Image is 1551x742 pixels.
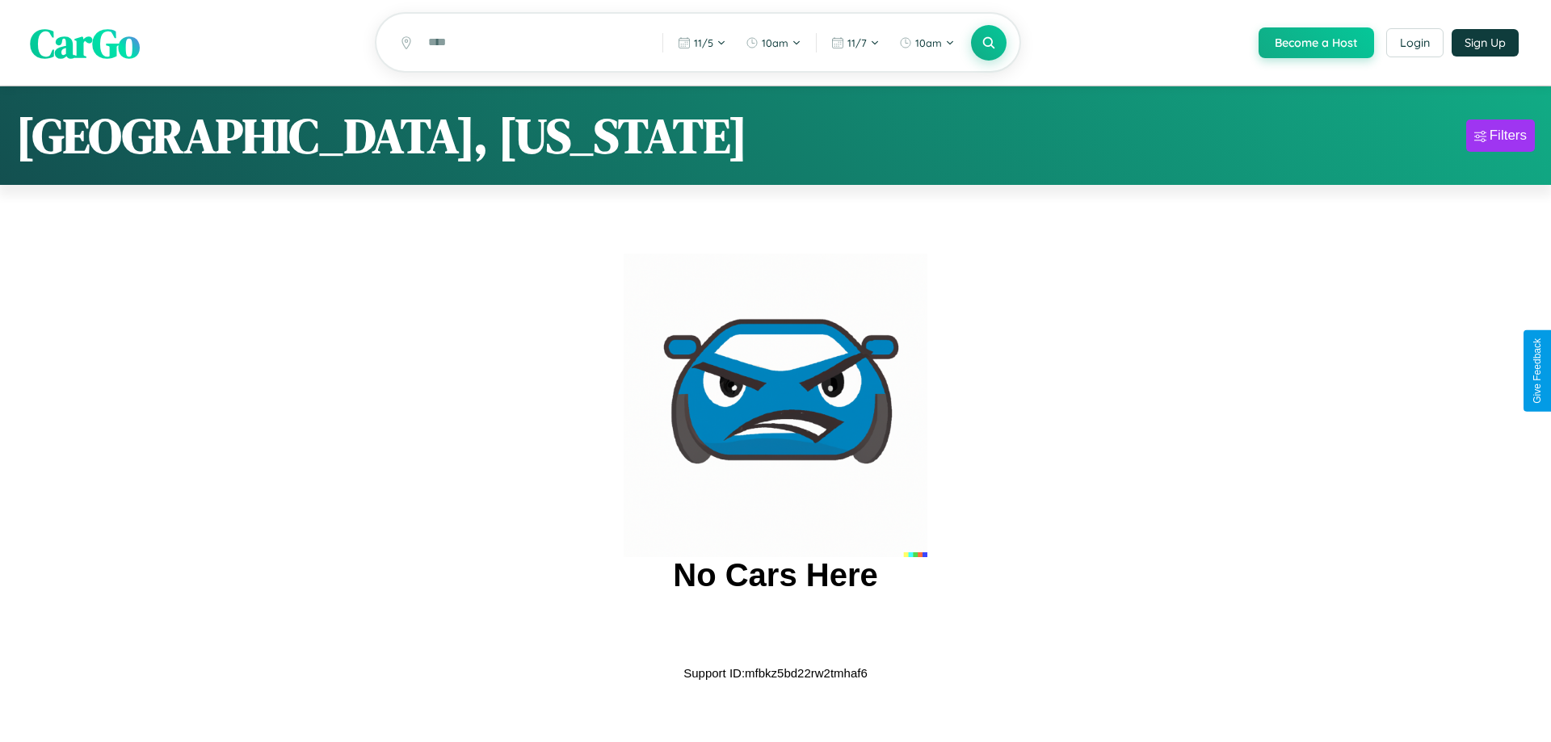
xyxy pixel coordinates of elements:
button: 11/7 [823,30,888,56]
div: Give Feedback [1532,338,1543,404]
button: Sign Up [1452,29,1519,57]
h2: No Cars Here [673,557,877,593]
span: 10am [915,36,942,49]
span: 11 / 7 [847,36,867,49]
div: Filters [1490,128,1527,144]
h1: [GEOGRAPHIC_DATA], [US_STATE] [16,103,747,169]
span: 10am [762,36,788,49]
button: Filters [1466,119,1535,152]
span: CarGo [30,15,140,70]
button: Become a Host [1259,27,1374,58]
button: 10am [891,30,963,56]
span: 11 / 5 [694,36,713,49]
button: Login [1386,28,1444,57]
button: 10am [738,30,809,56]
button: 11/5 [670,30,734,56]
img: car [624,254,927,557]
p: Support ID: mfbkz5bd22rw2tmhaf6 [683,662,868,684]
